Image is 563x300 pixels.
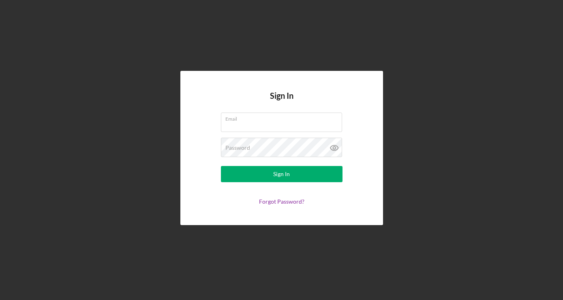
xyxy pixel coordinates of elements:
div: Sign In [273,166,290,182]
a: Forgot Password? [259,198,304,205]
label: Password [225,145,250,151]
h4: Sign In [270,91,293,113]
label: Email [225,113,342,122]
button: Sign In [221,166,343,182]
